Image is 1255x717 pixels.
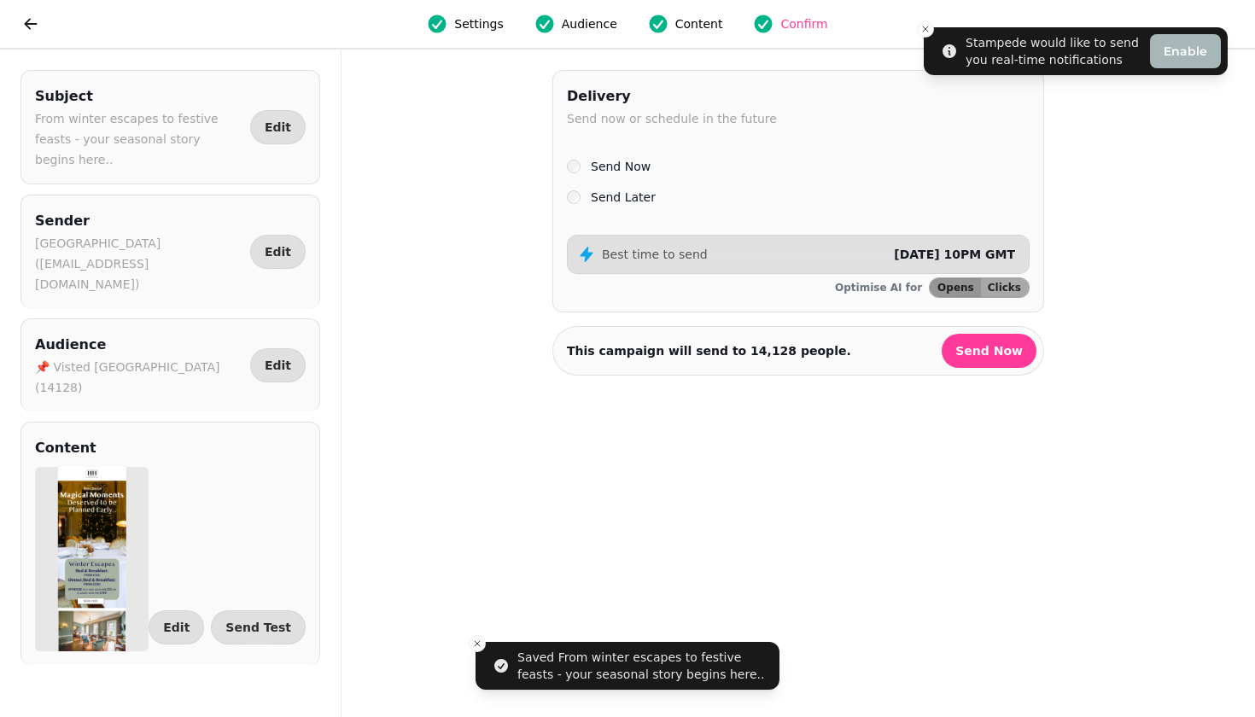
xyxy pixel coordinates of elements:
div: Stampede would like to send you real-time notifications [966,34,1143,68]
span: Edit [265,359,291,371]
span: Edit [265,246,291,258]
span: Audience [562,15,617,32]
button: Close toast [917,20,934,38]
span: Send Now [955,345,1023,357]
button: Edit [250,348,306,382]
p: Send now or schedule in the future [567,108,777,129]
h2: Delivery [567,85,777,108]
span: Confirm [780,15,827,32]
p: 📌 Visted [GEOGRAPHIC_DATA] (14128) [35,357,243,398]
span: Edit [163,621,190,633]
span: Edit [265,121,291,133]
button: Close toast [469,635,486,652]
span: Clicks [988,283,1021,293]
button: Clicks [981,278,1029,297]
span: Content [675,15,723,32]
button: Edit [250,110,306,144]
button: Send Test [211,610,306,644]
span: [DATE] 10PM GMT [894,248,1015,261]
button: go back [14,7,48,41]
strong: 14,128 [750,344,797,358]
label: Send Now [591,156,651,177]
span: Opens [937,283,974,293]
span: Settings [454,15,503,32]
p: [GEOGRAPHIC_DATA] ([EMAIL_ADDRESS][DOMAIN_NAME]) [35,233,243,294]
p: Best time to send [602,246,708,263]
h2: Sender [35,209,243,233]
button: Send Now [942,334,1036,368]
h2: Content [35,436,96,460]
button: Enable [1150,34,1221,68]
h2: Audience [35,333,243,357]
button: Opens [930,278,981,297]
button: Edit [149,610,204,644]
div: Saved From winter escapes to festive feasts - your seasonal story begins here.. [517,649,773,683]
label: Send Later [591,187,656,207]
p: This campaign will send to people. [567,342,851,359]
p: Optimise AI for [835,281,922,294]
h2: Subject [35,85,243,108]
button: Edit [250,235,306,269]
span: Send Test [225,621,291,633]
p: From winter escapes to festive feasts - your seasonal story begins here.. [35,108,243,170]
